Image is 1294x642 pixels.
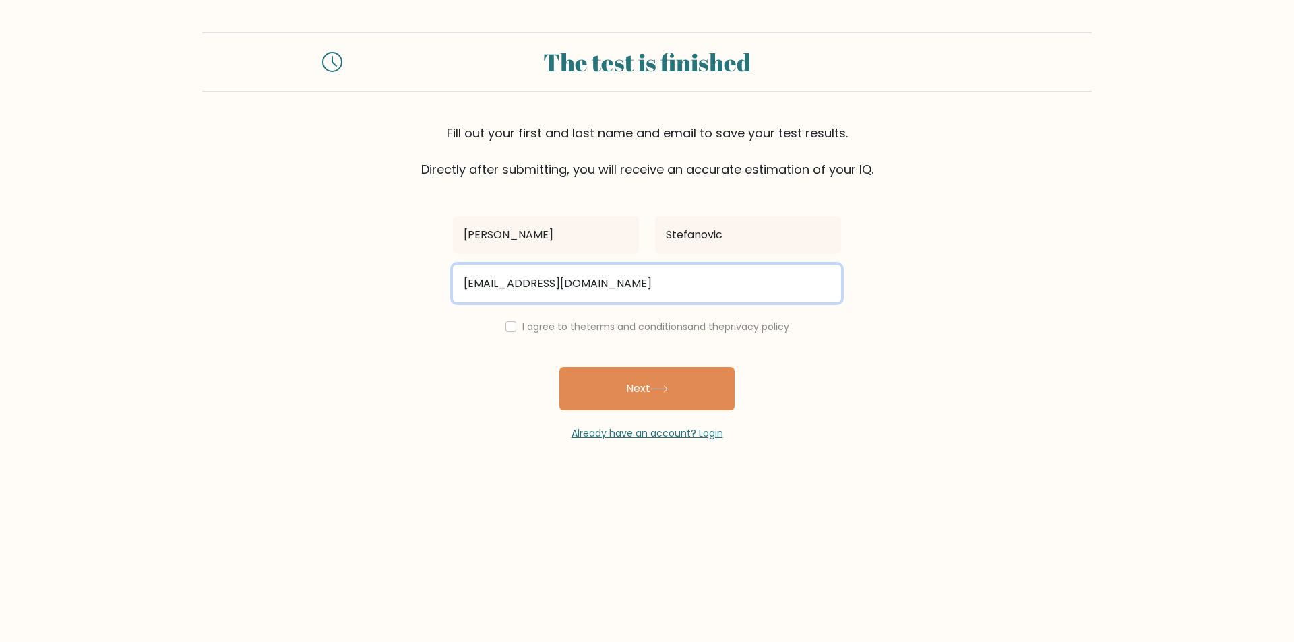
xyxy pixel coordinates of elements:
[359,44,935,80] div: The test is finished
[572,426,723,440] a: Already have an account? Login
[453,216,639,254] input: First name
[655,216,841,254] input: Last name
[559,367,735,410] button: Next
[522,320,789,333] label: I agree to the and the
[586,320,687,333] a: terms and conditions
[725,320,789,333] a: privacy policy
[202,124,1092,179] div: Fill out your first and last name and email to save your test results. Directly after submitting,...
[453,265,841,302] input: Email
